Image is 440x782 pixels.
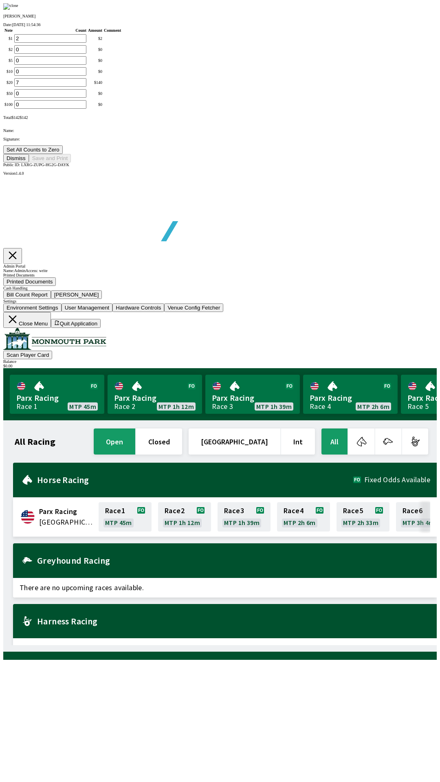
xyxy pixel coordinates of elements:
div: Race 3 [212,403,233,410]
th: Amount [88,28,103,33]
span: There are no upcoming races available. [13,638,437,658]
span: MTP 3h 4m [403,519,435,526]
div: Race 5 [407,403,429,410]
button: Bill Count Report [3,290,51,299]
td: $ 2 [4,45,13,54]
span: MTP 1h 39m [224,519,260,526]
div: $ 0 [88,69,102,74]
button: Scan Player Card [3,351,52,359]
div: Race 4 [310,403,331,410]
h2: Horse Racing [37,477,353,483]
td: $ 100 [4,100,13,109]
span: $ 142 [11,115,20,120]
span: Race 6 [403,507,422,514]
a: Parx RacingRace 2MTP 1h 12m [108,375,202,414]
p: [PERSON_NAME] [3,14,437,18]
a: Race5MTP 2h 33m [337,502,389,532]
span: Parx Racing [114,393,196,403]
a: Race2MTP 1h 12m [158,502,211,532]
a: Parx RacingRace 4MTP 2h 6m [303,375,398,414]
th: Comment [103,28,121,33]
th: Note [4,28,13,33]
div: $ 0 [88,102,102,107]
div: Name: Admin Access: write [3,268,437,273]
td: $ 50 [4,89,13,98]
button: Dismiss [3,154,29,163]
button: User Management [62,303,113,312]
div: Printed Documents [3,273,437,277]
span: LXRG-ZUPG-HG2G-DAYK [21,163,69,167]
span: Race 5 [343,507,363,514]
button: closed [136,428,182,455]
button: Close Menu [3,312,51,328]
div: Public ID: [3,163,437,167]
td: $ 10 [4,67,13,76]
div: Total [3,115,437,120]
button: Hardware Controls [112,303,164,312]
a: Race4MTP 2h 6m [277,502,330,532]
img: close [3,3,18,10]
div: $ 140 [88,80,102,85]
a: Race3MTP 1h 39m [218,502,271,532]
div: Date: [3,22,437,27]
h1: All Racing [15,438,55,445]
h2: Greyhound Racing [37,557,430,564]
span: Race 2 [165,507,185,514]
button: Printed Documents [3,277,56,286]
td: $ 20 [4,78,13,87]
button: Quit Application [51,319,101,328]
button: Environment Settings [3,303,62,312]
div: $ 0 [88,91,102,96]
button: Save and Print [29,154,71,163]
div: Settings [3,299,437,303]
h2: Harness Racing [37,618,430,624]
span: Parx Racing [39,506,94,517]
span: MTP 1h 12m [158,403,194,410]
span: Race 3 [224,507,244,514]
div: $ 0.00 [3,364,437,368]
span: MTP 2h 6m [357,403,389,410]
td: $ 1 [4,34,13,43]
span: United States [39,517,94,527]
span: Parx Racing [212,393,293,403]
td: $ 5 [4,56,13,65]
span: [DATE] 11:54:36 [12,22,41,27]
th: Count [14,28,87,33]
span: Race 1 [105,507,125,514]
div: $ 0 [88,58,102,63]
span: $ 142 [20,115,28,120]
span: Parx Racing [310,393,391,403]
div: Race 2 [114,403,135,410]
div: Balance [3,359,437,364]
div: Cash Handling [3,286,437,290]
p: Signature: [3,137,437,141]
button: [PERSON_NAME] [51,290,102,299]
button: Set All Counts to Zero [3,145,63,154]
a: Parx RacingRace 3MTP 1h 39m [205,375,300,414]
div: Version 1.4.0 [3,171,437,176]
button: Venue Config Fetcher [164,303,223,312]
div: $ 0 [88,47,102,52]
span: MTP 2h 6m [284,519,316,526]
div: Admin Portal [3,264,437,268]
span: Fixed Odds Available [364,477,430,483]
img: venue logo [3,328,106,350]
span: There are no upcoming races available. [13,578,437,597]
button: open [94,428,135,455]
span: Race 4 [284,507,304,514]
span: MTP 1h 12m [165,519,200,526]
button: All [321,428,348,455]
div: $ 2 [88,36,102,41]
button: Int [281,428,315,455]
button: [GEOGRAPHIC_DATA] [189,428,280,455]
p: Name: [3,128,437,133]
div: Race 1 [16,403,37,410]
a: Parx RacingRace 1MTP 45m [10,375,104,414]
span: MTP 45m [105,519,132,526]
span: Parx Racing [16,393,98,403]
span: MTP 1h 39m [256,403,292,410]
a: Race1MTP 45m [99,502,152,532]
img: global tote logo [22,176,256,261]
span: MTP 45m [69,403,96,410]
span: MTP 2h 33m [343,519,378,526]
